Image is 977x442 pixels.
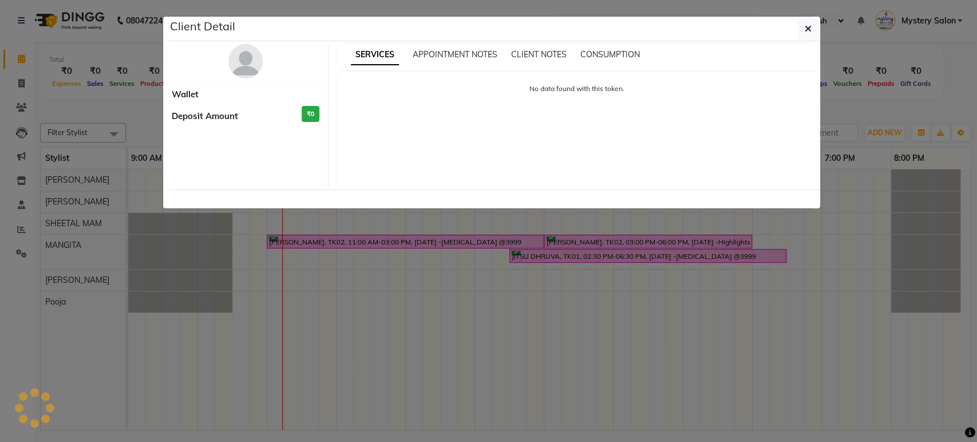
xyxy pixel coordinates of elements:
span: Wallet [172,88,199,101]
span: CLIENT NOTES [511,49,567,60]
p: No data found with this token. [349,84,806,94]
span: CONSUMPTION [580,49,640,60]
span: SERVICES [351,45,399,65]
h5: Client Detail [170,18,235,35]
img: avatar [228,44,263,78]
span: Deposit Amount [172,110,238,123]
span: APPOINTMENT NOTES [413,49,497,60]
h3: ₹0 [302,106,319,123]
